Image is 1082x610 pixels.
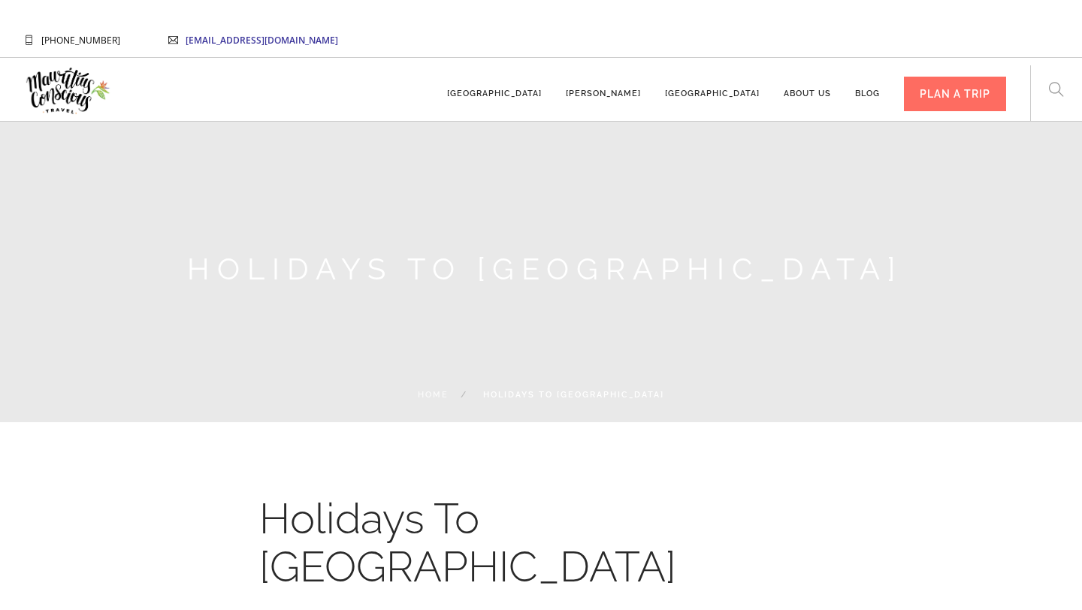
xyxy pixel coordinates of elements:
a: [PERSON_NAME] [566,66,641,107]
h2: Holidays to [GEOGRAPHIC_DATA] [113,251,977,287]
li: Holidays to [GEOGRAPHIC_DATA] [449,386,664,404]
a: Home [418,390,449,400]
div: PLAN A TRIP [904,77,1006,111]
img: Mauritius Conscious Travel [24,62,112,119]
a: [EMAIL_ADDRESS][DOMAIN_NAME] [186,34,338,47]
a: [GEOGRAPHIC_DATA] [447,66,542,107]
a: Blog [855,66,880,107]
span: [PHONE_NUMBER] [41,34,120,47]
a: [GEOGRAPHIC_DATA] [665,66,760,107]
a: About us [784,66,831,107]
a: PLAN A TRIP [904,66,1006,107]
h1: Holidays To [GEOGRAPHIC_DATA] [259,494,823,590]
